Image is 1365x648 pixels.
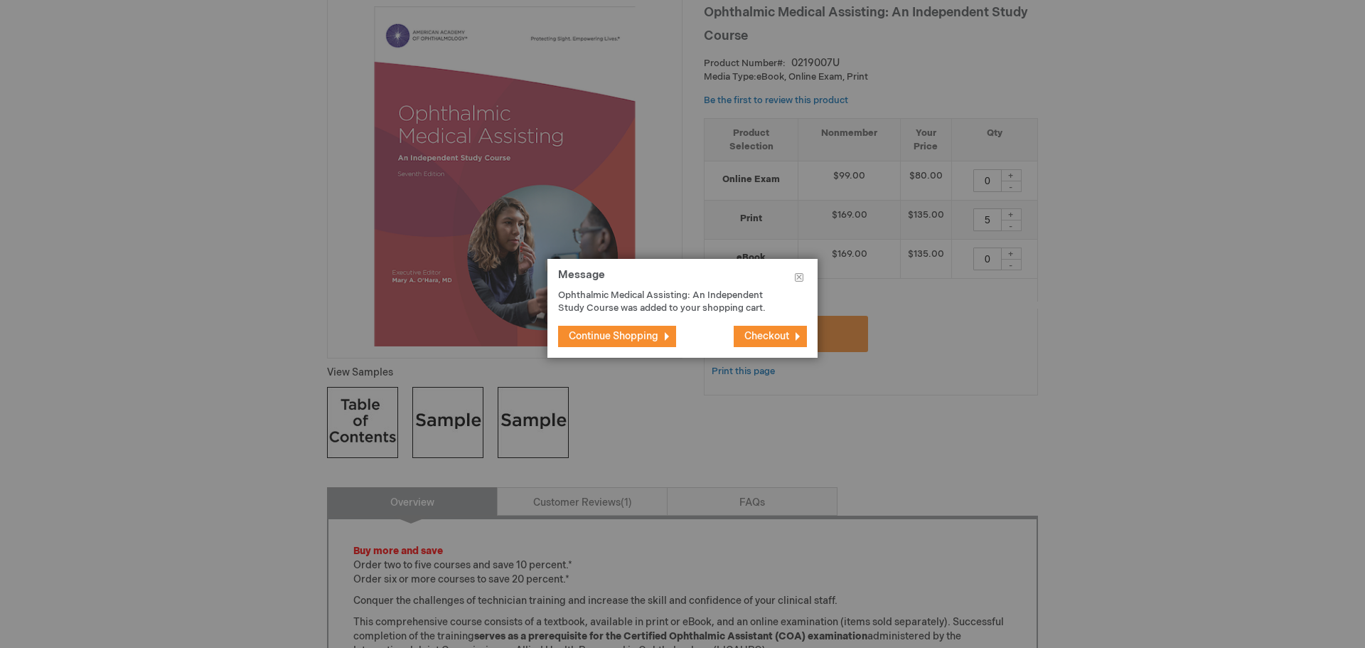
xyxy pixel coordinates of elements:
button: Continue Shopping [558,326,676,347]
p: Ophthalmic Medical Assisting: An Independent Study Course was added to your shopping cart. [558,289,786,315]
span: Checkout [744,330,789,342]
button: Checkout [734,326,807,347]
span: Continue Shopping [569,330,658,342]
h1: Message [558,270,807,289]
